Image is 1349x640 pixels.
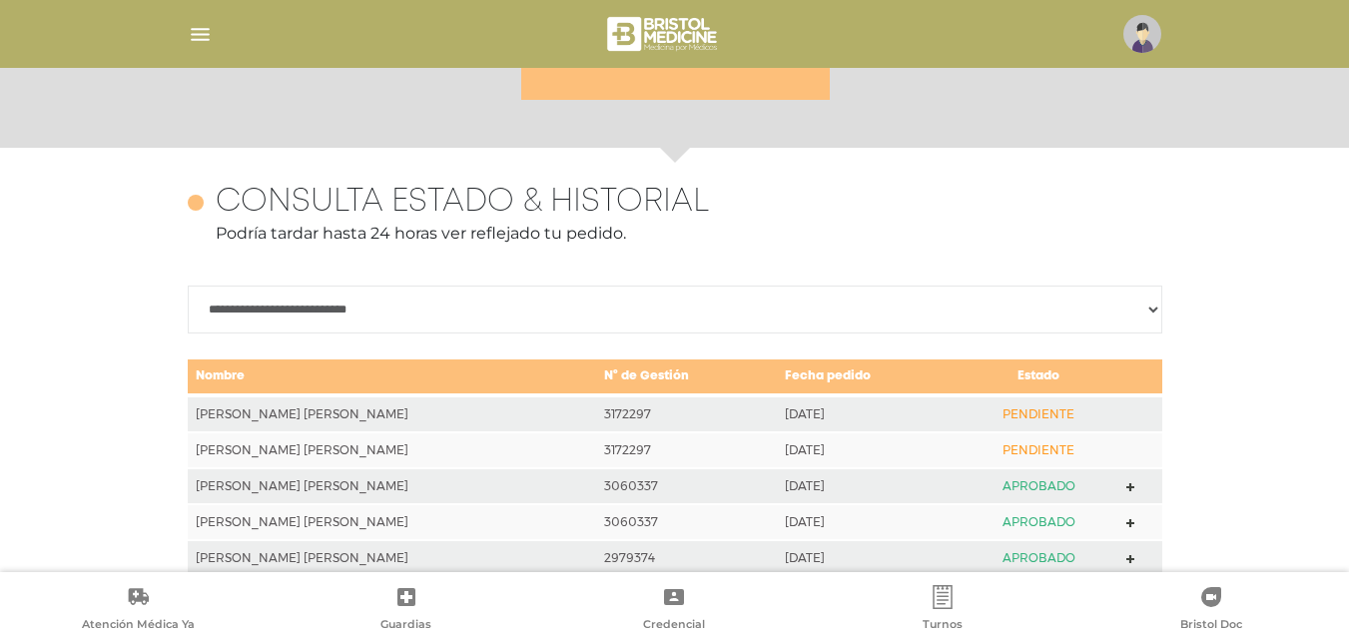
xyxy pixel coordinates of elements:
[596,540,777,576] td: 2979374
[1076,585,1345,636] a: Bristol Doc
[596,468,777,504] td: 3060337
[643,617,705,635] span: Credencial
[959,395,1117,432] td: PENDIENTE
[216,184,709,222] h4: Consulta estado & historial
[273,585,541,636] a: Guardias
[777,504,959,540] td: [DATE]
[380,617,431,635] span: Guardias
[188,222,1162,246] p: Podría tardar hasta 24 horas ver reflejado tu pedido.
[188,504,597,540] td: [PERSON_NAME] [PERSON_NAME]
[188,432,597,468] td: [PERSON_NAME] [PERSON_NAME]
[959,504,1117,540] td: APROBADO
[596,504,777,540] td: 3060337
[959,432,1117,468] td: PENDIENTE
[188,540,597,576] td: [PERSON_NAME] [PERSON_NAME]
[777,432,959,468] td: [DATE]
[188,395,597,432] td: [PERSON_NAME] [PERSON_NAME]
[809,585,1077,636] a: Turnos
[959,468,1117,504] td: APROBADO
[1123,15,1161,53] img: profile-placeholder.svg
[604,10,723,58] img: bristol-medicine-blanco.png
[4,585,273,636] a: Atención Médica Ya
[596,358,777,395] td: N° de Gestión
[777,468,959,504] td: [DATE]
[82,617,195,635] span: Atención Médica Ya
[959,540,1117,576] td: APROBADO
[188,22,213,47] img: Cober_menu-lines-white.svg
[188,358,597,395] td: Nombre
[777,395,959,432] td: [DATE]
[596,395,777,432] td: 3172297
[540,585,809,636] a: Credencial
[188,468,597,504] td: [PERSON_NAME] [PERSON_NAME]
[959,358,1117,395] td: Estado
[596,432,777,468] td: 3172297
[777,540,959,576] td: [DATE]
[1180,617,1242,635] span: Bristol Doc
[777,358,959,395] td: Fecha pedido
[923,617,963,635] span: Turnos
